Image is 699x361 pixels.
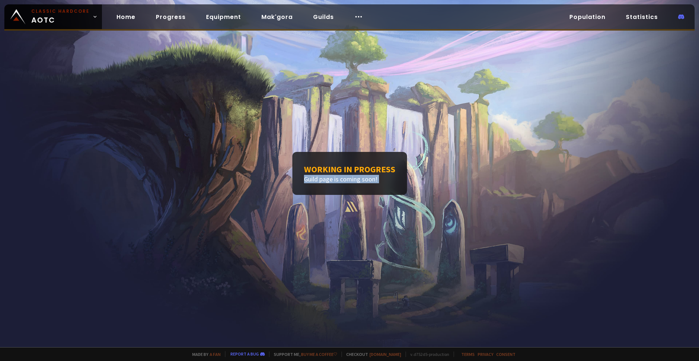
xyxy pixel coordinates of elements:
a: Population [564,9,611,24]
a: Terms [461,352,475,357]
a: [DOMAIN_NAME] [370,352,401,357]
a: Progress [150,9,191,24]
a: Home [111,9,141,24]
a: Buy me a coffee [301,352,337,357]
a: Statistics [620,9,664,24]
span: AOTC [31,8,90,25]
a: Privacy [478,352,493,357]
a: Guilds [307,9,340,24]
small: Classic Hardcore [31,8,90,15]
a: Report a bug [230,351,259,357]
span: Checkout [341,352,401,357]
div: Guild page is coming soon! [292,152,407,195]
span: Support me, [269,352,337,357]
span: Made by [188,352,221,357]
a: Classic HardcoreAOTC [4,4,102,29]
a: a fan [210,352,221,357]
span: v. d752d5 - production [406,352,449,357]
a: Mak'gora [256,9,299,24]
h1: Working in progress [304,164,395,175]
a: Consent [496,352,516,357]
a: Equipment [200,9,247,24]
